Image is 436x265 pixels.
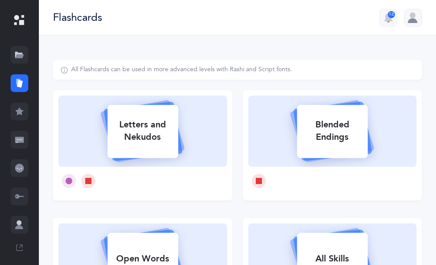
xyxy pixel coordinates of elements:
[388,11,395,18] div: 12
[379,9,397,27] button: 12
[53,10,102,25] div: Flashcards
[297,113,368,149] div: Blended Endings
[71,65,292,74] div: All Flashcards can be used in more advanced levels with Rashi and Script fonts.
[107,113,178,149] div: Letters and Nekudos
